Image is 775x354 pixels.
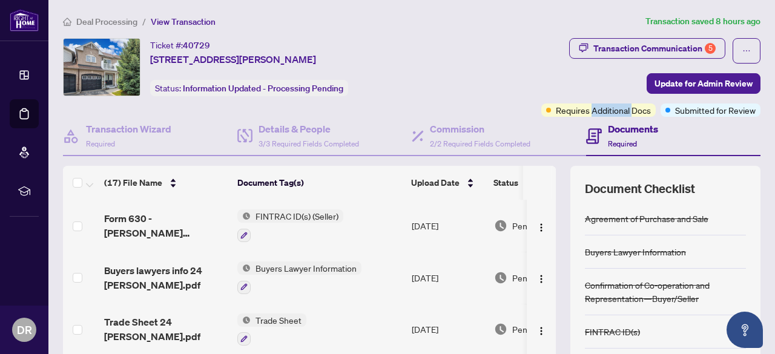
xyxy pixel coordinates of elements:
div: Confirmation of Co-operation and Representation—Buyer/Seller [585,278,746,305]
img: Document Status [494,323,507,336]
img: IMG-W12195786_1.jpg [64,39,140,96]
img: Document Status [494,271,507,284]
span: Trade Sheet [251,313,306,327]
button: Open asap [727,312,763,348]
button: Logo [532,268,551,287]
span: Required [86,139,115,148]
div: Status: [150,80,348,96]
span: Requires Additional Docs [556,103,651,117]
span: 2/2 Required Fields Completed [430,139,530,148]
button: Logo [532,216,551,235]
span: Upload Date [411,176,460,189]
img: Document Status [494,219,507,232]
img: Logo [536,223,546,232]
span: DR [17,321,32,338]
span: [STREET_ADDRESS][PERSON_NAME] [150,52,316,67]
div: Ticket #: [150,38,210,52]
img: Status Icon [237,261,251,275]
td: [DATE] [407,252,489,304]
th: Status [489,166,592,200]
span: Information Updated - Processing Pending [183,83,343,94]
span: Update for Admin Review [655,74,753,93]
img: logo [10,9,39,31]
h4: Commission [430,122,530,136]
span: Form 630 - [PERSON_NAME] [PERSON_NAME] [PERSON_NAME].pdf [104,211,228,240]
span: 40729 [183,40,210,51]
article: Transaction saved 8 hours ago [645,15,760,28]
button: Update for Admin Review [647,73,760,94]
div: Buyers Lawyer Information [585,245,686,258]
span: Document Checklist [585,180,695,197]
td: [DATE] [407,200,489,252]
button: Status IconFINTRAC ID(s) (Seller) [237,209,343,242]
h4: Details & People [259,122,359,136]
span: View Transaction [151,16,216,27]
img: Logo [536,274,546,284]
span: Deal Processing [76,16,137,27]
div: Transaction Communication [593,39,716,58]
span: FINTRAC ID(s) (Seller) [251,209,343,223]
th: (17) File Name [99,166,232,200]
th: Document Tag(s) [232,166,406,200]
div: FINTRAC ID(s) [585,325,640,338]
span: 3/3 Required Fields Completed [259,139,359,148]
span: (17) File Name [104,176,162,189]
button: Status IconBuyers Lawyer Information [237,261,361,294]
div: 5 [705,43,716,54]
img: Status Icon [237,209,251,223]
button: Status IconTrade Sheet [237,313,306,346]
span: Status [493,176,518,189]
th: Upload Date [406,166,489,200]
span: Buyers lawyers info 24 [PERSON_NAME].pdf [104,263,228,292]
span: Required [608,139,637,148]
img: Status Icon [237,313,251,327]
button: Logo [532,320,551,339]
span: Submitted for Review [675,103,756,117]
span: Buyers Lawyer Information [251,261,361,275]
li: / [142,15,146,28]
img: Logo [536,326,546,336]
span: Trade Sheet 24 [PERSON_NAME].pdf [104,315,228,344]
h4: Transaction Wizard [86,122,171,136]
span: ellipsis [742,47,751,55]
button: Transaction Communication5 [569,38,725,59]
span: Pending Review [512,219,573,232]
span: Pending Review [512,271,573,284]
span: Pending Review [512,323,573,336]
h4: Documents [608,122,658,136]
span: home [63,18,71,26]
div: Agreement of Purchase and Sale [585,212,708,225]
